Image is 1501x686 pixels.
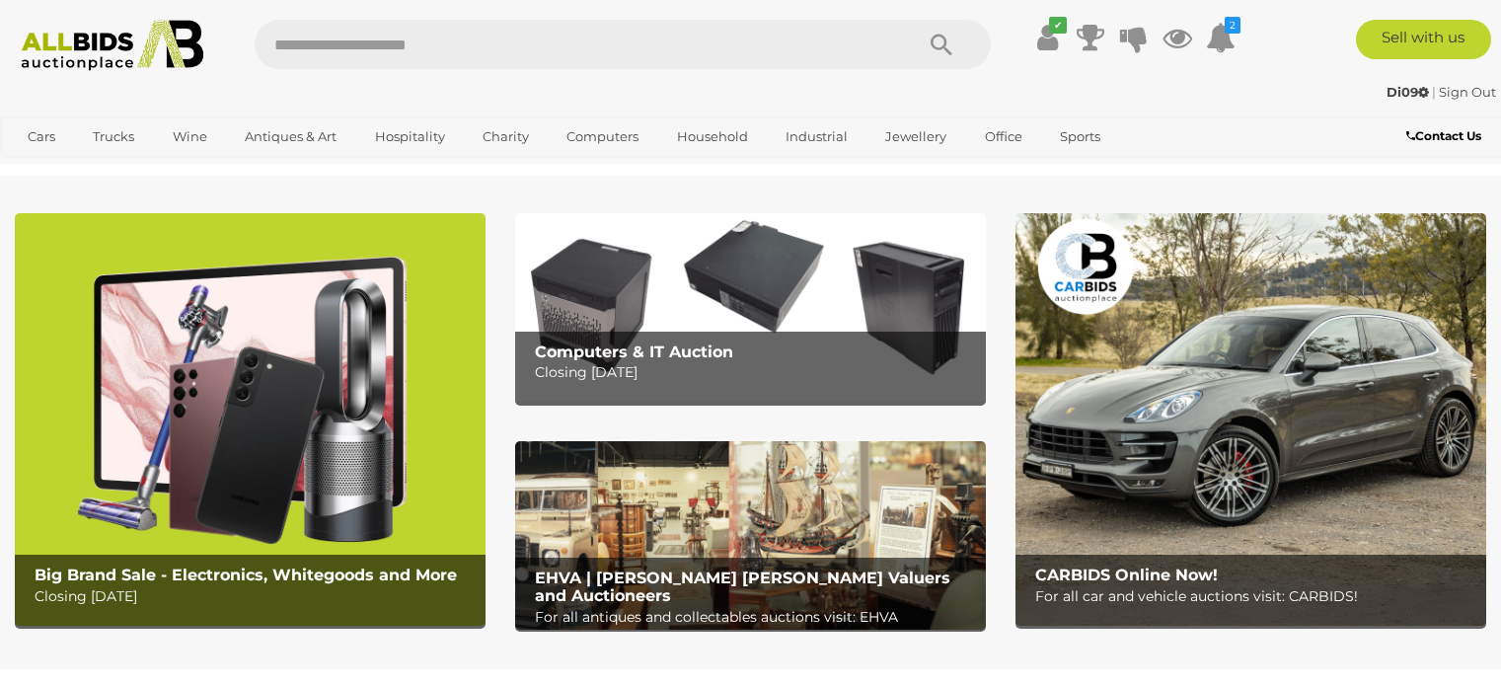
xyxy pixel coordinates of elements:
[972,120,1035,153] a: Office
[15,213,486,626] img: Big Brand Sale - Electronics, Whitegoods and More
[1049,17,1067,34] i: ✔
[1406,125,1486,147] a: Contact Us
[1015,213,1486,626] a: CARBIDS Online Now! CARBIDS Online Now! For all car and vehicle auctions visit: CARBIDS!
[35,584,476,609] p: Closing [DATE]
[1387,84,1429,100] strong: Di09
[664,120,761,153] a: Household
[1225,17,1240,34] i: 2
[515,213,986,402] img: Computers & IT Auction
[535,605,976,630] p: For all antiques and collectables auctions visit: EHVA
[160,120,220,153] a: Wine
[535,569,950,605] b: EHVA | [PERSON_NAME] [PERSON_NAME] Valuers and Auctioneers
[1206,20,1236,55] a: 2
[872,120,959,153] a: Jewellery
[80,120,147,153] a: Trucks
[1387,84,1432,100] a: Di09
[1015,213,1486,626] img: CARBIDS Online Now!
[1035,584,1476,609] p: For all car and vehicle auctions visit: CARBIDS!
[515,441,986,630] a: EHVA | Evans Hastings Valuers and Auctioneers EHVA | [PERSON_NAME] [PERSON_NAME] Valuers and Auct...
[1432,84,1436,100] span: |
[1047,120,1113,153] a: Sports
[1439,84,1496,100] a: Sign Out
[470,120,542,153] a: Charity
[15,213,486,626] a: Big Brand Sale - Electronics, Whitegoods and More Big Brand Sale - Electronics, Whitegoods and Mo...
[554,120,651,153] a: Computers
[15,120,68,153] a: Cars
[1406,128,1481,143] b: Contact Us
[11,20,214,71] img: Allbids.com.au
[1032,20,1062,55] a: ✔
[15,153,181,186] a: [GEOGRAPHIC_DATA]
[535,343,733,361] b: Computers & IT Auction
[232,120,349,153] a: Antiques & Art
[773,120,861,153] a: Industrial
[1356,20,1491,59] a: Sell with us
[892,20,991,69] button: Search
[362,120,458,153] a: Hospitality
[515,441,986,630] img: EHVA | Evans Hastings Valuers and Auctioneers
[35,566,457,584] b: Big Brand Sale - Electronics, Whitegoods and More
[515,213,986,402] a: Computers & IT Auction Computers & IT Auction Closing [DATE]
[1035,566,1218,584] b: CARBIDS Online Now!
[535,360,976,385] p: Closing [DATE]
